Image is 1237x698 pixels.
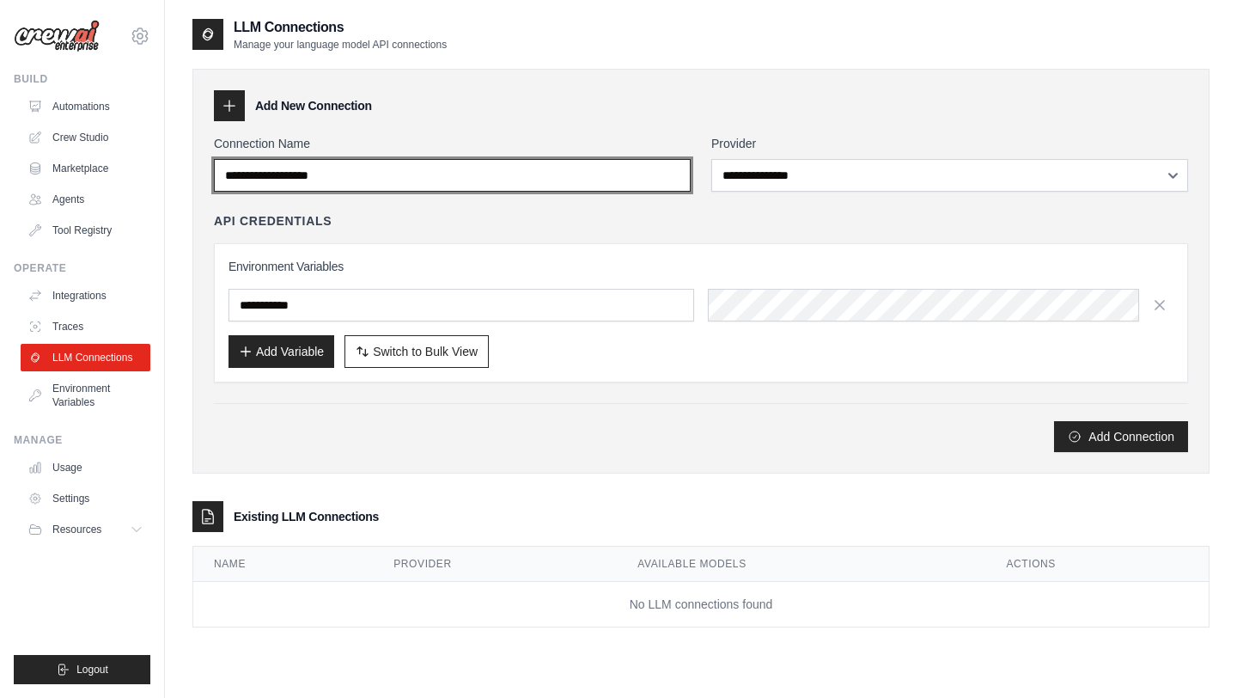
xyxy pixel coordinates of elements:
h3: Add New Connection [255,97,372,114]
th: Provider [373,547,617,582]
a: Traces [21,313,150,340]
button: Switch to Bulk View [344,335,489,368]
span: Logout [76,663,108,677]
a: Usage [21,454,150,481]
td: No LLM connections found [193,582,1209,628]
span: Resources [52,523,101,536]
button: Add Connection [1054,421,1188,452]
label: Provider [711,135,1188,152]
button: Logout [14,655,150,684]
div: Operate [14,261,150,275]
div: Manage [14,433,150,447]
img: Logo [14,20,100,52]
a: Settings [21,485,150,512]
a: Integrations [21,282,150,309]
a: Tool Registry [21,217,150,244]
p: Manage your language model API connections [234,38,447,52]
a: Marketplace [21,155,150,182]
h4: API Credentials [214,212,332,230]
a: LLM Connections [21,344,150,371]
h2: LLM Connections [234,17,447,38]
label: Connection Name [214,135,691,152]
a: Crew Studio [21,124,150,151]
a: Agents [21,186,150,213]
button: Add Variable [229,335,334,368]
th: Available Models [617,547,985,582]
th: Actions [985,547,1209,582]
h3: Environment Variables [229,258,1173,275]
a: Environment Variables [21,375,150,416]
span: Switch to Bulk View [373,343,478,360]
th: Name [193,547,373,582]
a: Automations [21,93,150,120]
button: Resources [21,516,150,543]
h3: Existing LLM Connections [234,508,379,525]
div: Build [14,72,150,86]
